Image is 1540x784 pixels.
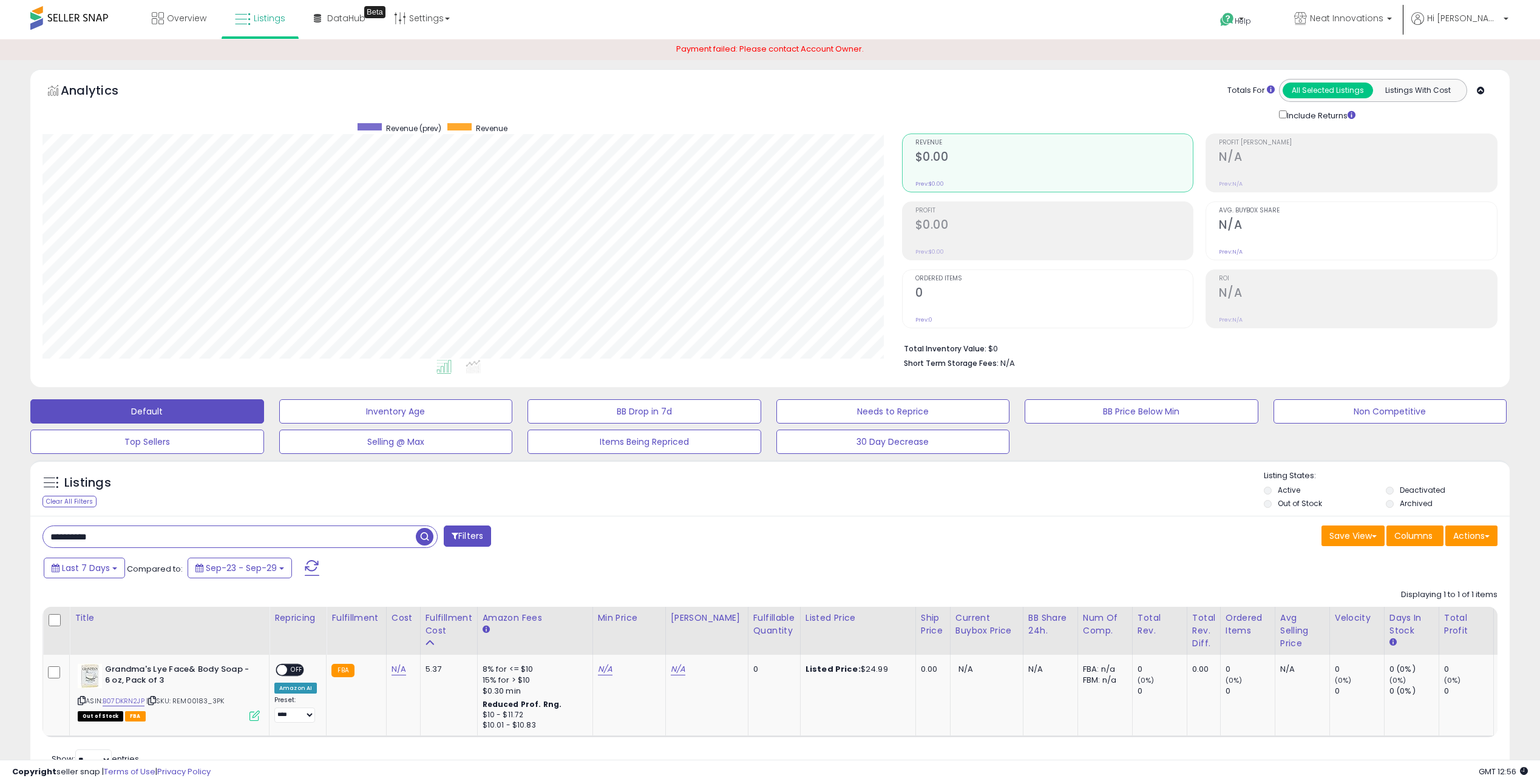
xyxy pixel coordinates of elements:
[206,562,277,574] span: Sep-23 - Sep-29
[915,316,932,323] small: Prev: 0
[1219,150,1497,166] h2: N/A
[483,686,583,697] div: $0.30 min
[279,430,513,454] button: Selling @ Max
[915,248,944,255] small: Prev: $0.00
[1219,286,1497,302] h2: N/A
[1386,525,1443,546] button: Columns
[1227,85,1275,96] div: Totals For
[1394,530,1433,542] span: Columns
[483,699,562,709] b: Reduced Prof. Rng.
[157,766,211,777] a: Privacy Policy
[1335,675,1352,685] small: (0%)
[392,612,415,624] div: Cost
[1335,686,1384,697] div: 0
[1445,525,1498,546] button: Actions
[426,664,468,675] div: 5.37
[287,664,307,675] span: OFF
[274,612,321,624] div: Repricing
[753,612,795,637] div: Fulfillable Quantity
[1444,675,1461,685] small: (0%)
[676,43,864,55] span: Payment failed: Please contact Account Owner.
[1335,612,1379,624] div: Velocity
[52,753,139,765] span: Show: entries
[958,663,973,675] span: N/A
[1479,766,1528,777] span: 2025-10-7 12:56 GMT
[527,430,761,454] button: Items Being Repriced
[1226,675,1243,685] small: (0%)
[1389,686,1439,697] div: 0 (0%)
[1083,612,1127,637] div: Num of Comp.
[1280,664,1320,675] div: N/A
[75,612,264,624] div: Title
[1025,399,1258,424] button: BB Price Below Min
[1226,686,1275,697] div: 0
[1219,140,1497,146] span: Profit [PERSON_NAME]
[483,720,583,731] div: $10.01 - $10.83
[1219,12,1235,27] i: Get Help
[103,696,144,706] a: B07DKRN2JP
[1321,525,1385,546] button: Save View
[904,358,999,368] b: Short Term Storage Fees:
[806,664,906,675] div: $24.99
[1219,316,1243,323] small: Prev: N/A
[921,664,941,675] div: 0.00
[78,664,260,720] div: ASIN:
[1335,664,1384,675] div: 0
[1278,498,1322,509] label: Out of Stock
[1444,664,1493,675] div: 0
[904,340,1488,355] li: $0
[904,343,986,354] b: Total Inventory Value:
[1083,664,1123,675] div: FBA: n/a
[1210,3,1275,39] a: Help
[1400,485,1445,495] label: Deactivated
[483,675,583,686] div: 15% for > $10
[331,612,381,624] div: Fulfillment
[753,664,791,675] div: 0
[42,496,97,507] div: Clear All Filters
[776,430,1010,454] button: 30 Day Decrease
[483,624,490,635] small: Amazon Fees.
[598,612,660,624] div: Min Price
[1427,12,1500,24] span: Hi [PERSON_NAME]
[1270,108,1370,122] div: Include Returns
[1389,664,1439,675] div: 0 (0%)
[921,612,945,637] div: Ship Price
[483,710,583,720] div: $10 - $11.72
[483,664,583,675] div: 8% for <= $10
[1278,485,1300,495] label: Active
[1389,612,1434,637] div: Days In Stock
[1226,612,1270,637] div: Ordered Items
[78,711,123,721] span: All listings that are currently out of stock and unavailable for purchase on Amazon
[1389,637,1397,648] small: Days In Stock.
[955,612,1018,637] div: Current Buybox Price
[915,286,1193,302] h2: 0
[1401,589,1498,601] div: Displaying 1 to 1 of 1 items
[476,123,507,133] span: Revenue
[274,696,317,723] div: Preset:
[915,218,1193,234] h2: $0.00
[1280,612,1325,650] div: Avg Selling Price
[1400,498,1433,509] label: Archived
[1274,399,1507,424] button: Non Competitive
[254,12,285,24] span: Listings
[1219,275,1497,282] span: ROI
[188,558,292,578] button: Sep-23 - Sep-29
[444,525,491,547] button: Filters
[146,696,224,706] span: | SKU: REM00183_3PK
[279,399,513,424] button: Inventory Age
[78,664,102,688] img: 41WZJnpdyPL._SL40_.jpg
[1310,12,1383,24] span: Neat Innovations
[1028,664,1068,675] div: N/A
[1444,612,1488,637] div: Total Profit
[1219,208,1497,214] span: Avg. Buybox Share
[1283,83,1373,98] button: All Selected Listings
[483,612,588,624] div: Amazon Fees
[1028,612,1073,637] div: BB Share 24h.
[671,663,685,675] a: N/A
[30,399,264,424] button: Default
[1219,248,1243,255] small: Prev: N/A
[44,558,125,578] button: Last 7 Days
[1138,686,1187,697] div: 0
[806,663,861,675] b: Listed Price:
[1219,180,1243,188] small: Prev: N/A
